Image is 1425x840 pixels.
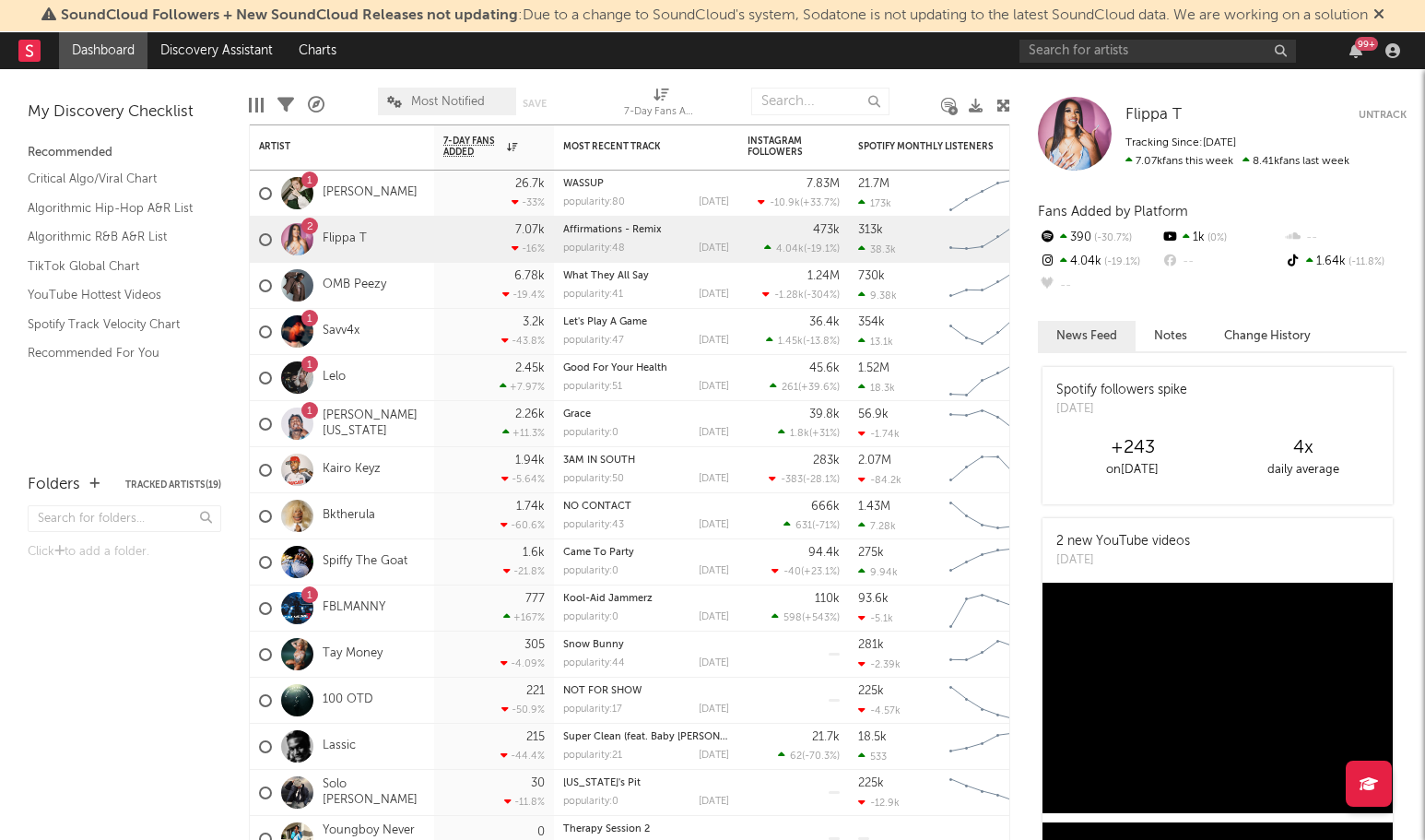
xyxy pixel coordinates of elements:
div: -60.6 % [501,519,545,531]
div: 6.78k [514,270,545,282]
div: [DATE] [699,382,729,392]
span: -28.1 % [806,475,837,485]
div: My Discovery Checklist [28,101,221,124]
div: 45.6k [809,362,840,374]
div: WASSUP [563,179,729,189]
a: Recommended For You [28,343,203,363]
a: 3AM IN SOUTH [563,455,635,466]
div: Instagram Followers [748,136,812,158]
span: -70.3 % [805,751,837,762]
span: +23.1 % [804,567,837,577]
div: Let's Play A Game [563,317,729,327]
svg: Chart title [941,263,1024,309]
span: 1.45k [778,337,803,347]
div: 1.6k [523,547,545,559]
div: ( ) [778,427,840,439]
a: Flippa T [1125,106,1182,124]
a: YouTube Hottest Videos [28,285,203,305]
a: Spiffy The Goat [323,554,407,570]
span: -383 [781,475,803,485]
div: 1.74k [516,501,545,513]
span: -1.28k [774,290,804,301]
div: 30 [531,777,545,789]
svg: Chart title [941,171,1024,217]
div: -2.39k [858,658,901,670]
div: 1k [1160,226,1283,250]
div: 2.26k [515,408,545,420]
span: +543 % [805,613,837,623]
a: [PERSON_NAME] [323,185,418,201]
div: +11.3 % [502,427,545,439]
div: popularity: 80 [563,197,625,207]
a: Grace [563,409,591,420]
a: Discovery Assistant [147,32,286,69]
a: Super Clean (feat. Baby [PERSON_NAME]) [563,732,760,742]
div: 18.3k [858,382,895,394]
div: Came To Party [563,548,729,558]
div: Kool-Aid Jammerz [563,594,729,604]
div: popularity: 48 [563,243,625,254]
div: 2.45k [515,362,545,374]
span: 7-Day Fans Added [443,136,502,158]
a: TikTok Global Chart [28,256,203,277]
div: ( ) [762,289,840,301]
div: [DATE] [699,290,729,300]
div: 36.4k [809,316,840,328]
div: -5.1k [858,612,893,624]
div: +167 % [503,611,545,623]
span: -19.1 % [807,244,837,254]
a: Snow Bunny [563,640,624,650]
span: 7.07k fans this week [1125,156,1233,167]
div: ( ) [783,519,840,531]
a: [PERSON_NAME][US_STATE] [323,408,425,440]
div: 26.7k [515,178,545,190]
div: ( ) [778,750,840,762]
div: 313k [858,224,883,236]
a: Savv4x [323,324,359,339]
div: 281k [858,639,884,651]
div: 4.04k [1038,250,1160,274]
div: 225k [858,777,884,789]
svg: Chart title [941,217,1024,263]
svg: Chart title [941,586,1024,632]
div: -- [1038,274,1160,298]
div: popularity: 0 [563,566,618,576]
div: popularity: 0 [563,797,618,807]
span: 8.41k fans last week [1125,156,1349,167]
a: Flippa T [323,231,367,247]
button: Save [523,99,547,109]
div: 1.24M [807,270,840,282]
div: [DATE] [699,428,729,438]
div: -21.8 % [503,565,545,577]
div: 283k [813,455,840,467]
a: Good For Your Health [563,363,667,373]
div: popularity: 0 [563,428,618,438]
div: Spotify Monthly Listeners [858,141,996,152]
a: WASSUP [563,179,604,189]
div: ( ) [764,243,840,254]
a: Kairo Keyz [323,462,381,478]
div: ( ) [771,611,840,623]
div: -11.8 % [504,796,545,808]
div: [DATE] [699,520,729,530]
div: 3.2k [523,316,545,328]
div: +7.97 % [500,381,545,393]
div: 1.43M [858,501,890,513]
div: ( ) [771,565,840,577]
button: Notes [1136,321,1206,351]
span: -11.8 % [1346,257,1384,267]
div: Spotify followers spike [1056,381,1187,400]
div: -19.4 % [502,289,545,301]
a: Kool-Aid Jammerz [563,594,653,604]
div: 173k [858,197,891,209]
div: -- [1284,226,1407,250]
span: -304 % [807,290,837,301]
span: +33.7 % [803,198,837,208]
button: Change History [1206,321,1329,351]
div: -4.09 % [501,657,545,669]
div: [DATE] [699,797,729,807]
span: Flippa T [1125,107,1182,123]
div: 1.52M [858,362,889,374]
div: -50.9 % [501,704,545,716]
a: Affirmations - Remix [563,225,662,235]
